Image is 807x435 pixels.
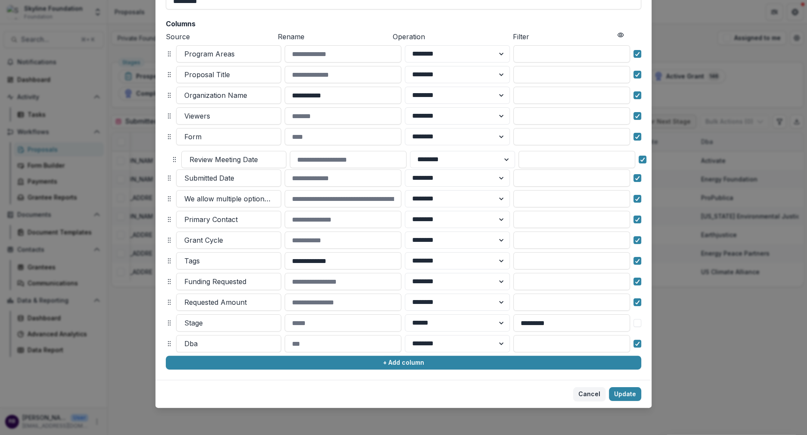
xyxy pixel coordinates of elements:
[393,31,509,42] p: Operation
[573,387,605,401] button: Cancel
[513,31,614,42] p: Filter
[166,31,274,42] p: Source
[166,356,641,369] button: + Add column
[609,387,641,401] button: Update
[166,20,641,28] h2: Columns
[278,31,389,42] p: Rename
